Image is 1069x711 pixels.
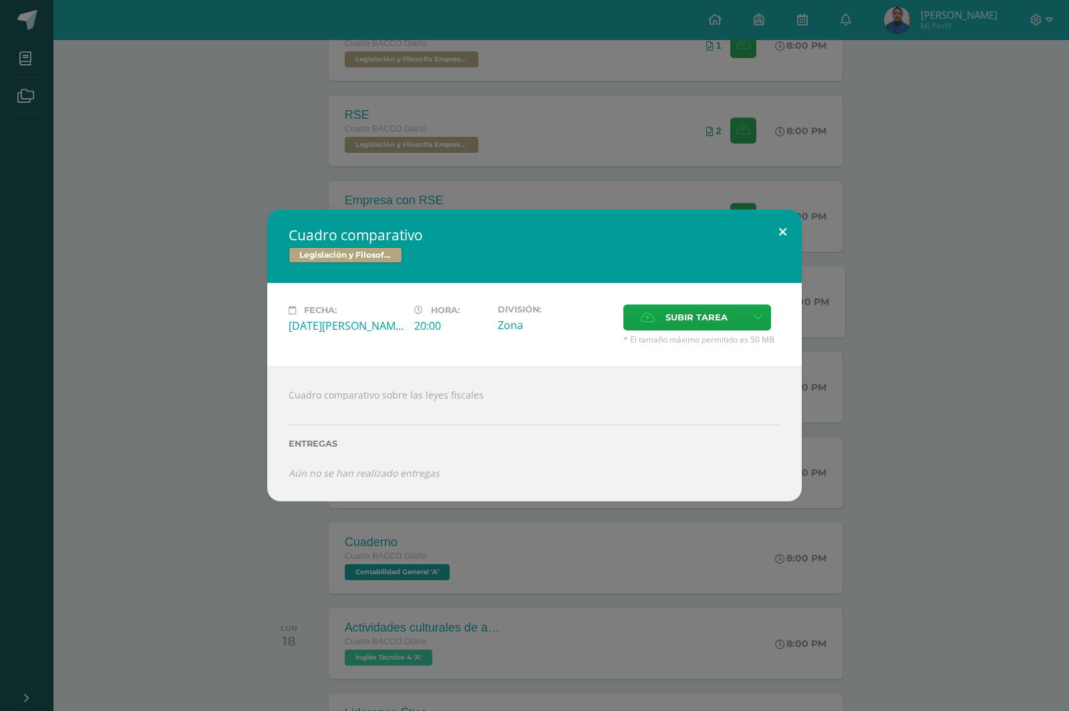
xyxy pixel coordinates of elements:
span: Fecha: [304,305,337,315]
i: Aún no se han realizado entregas [289,467,440,479]
span: Legislación y Filosofía Empresarial [289,247,402,263]
div: Zona [498,318,613,332]
div: [DATE][PERSON_NAME] [289,318,404,333]
button: Close (Esc) [764,210,802,255]
label: División: [498,304,613,314]
h2: Cuadro comparativo [289,226,780,244]
span: Subir tarea [665,305,728,330]
span: Hora: [431,305,460,315]
div: Cuadro comparativo sobre las leyes fiscales [267,367,802,501]
div: 20:00 [414,318,487,333]
span: * El tamaño máximo permitido es 50 MB [623,334,780,345]
label: Entregas [289,439,780,449]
